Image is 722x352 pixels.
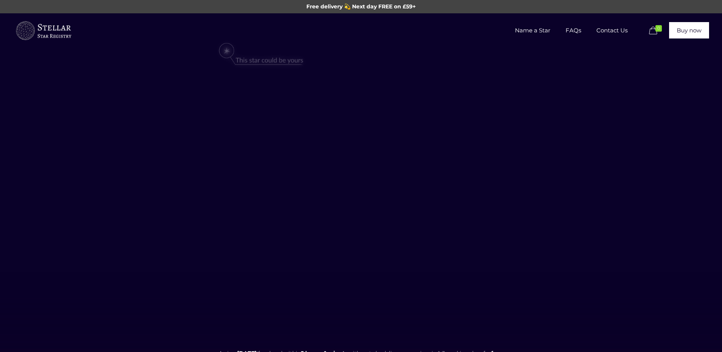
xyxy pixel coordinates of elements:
span: FAQs [558,19,589,42]
span: 0 [655,25,662,32]
a: FAQs [558,13,589,48]
span: Contact Us [589,19,635,42]
span: Name a Star [507,19,558,42]
img: buyastar-logo-transparent [15,19,72,42]
span: Free delivery 💫 Next day FREE on £59+ [306,3,416,10]
a: Name a Star [507,13,558,48]
img: star-could-be-yours.png [209,39,313,70]
a: Contact Us [589,13,635,48]
a: Buy now [669,22,709,38]
a: 0 [647,26,665,35]
a: Buy a Star [15,13,72,48]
